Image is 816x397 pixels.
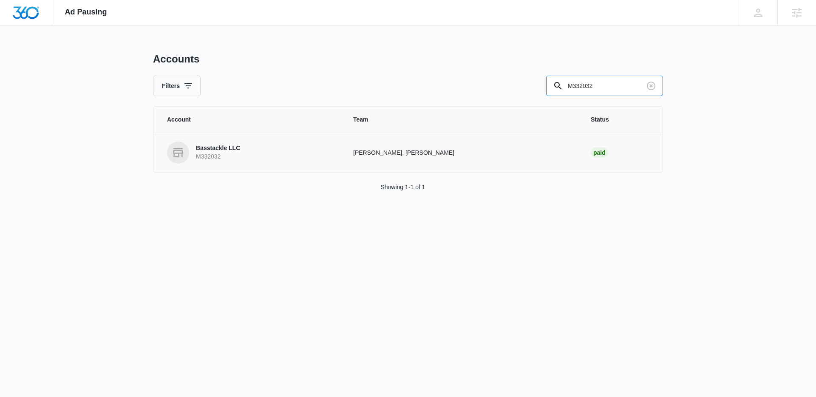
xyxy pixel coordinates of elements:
div: Paid [591,147,608,158]
span: Status [591,115,649,124]
p: Basstackle LLC [196,144,240,153]
p: Showing 1-1 of 1 [380,183,425,192]
span: Ad Pausing [65,8,107,17]
span: Account [167,115,333,124]
p: [PERSON_NAME], [PERSON_NAME] [353,148,570,157]
span: Team [353,115,570,124]
h1: Accounts [153,53,199,65]
p: M332032 [196,153,240,161]
a: Basstackle LLCM332032 [167,142,333,164]
button: Filters [153,76,201,96]
input: Search By Account Number [546,76,663,96]
button: Clear [644,79,658,93]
